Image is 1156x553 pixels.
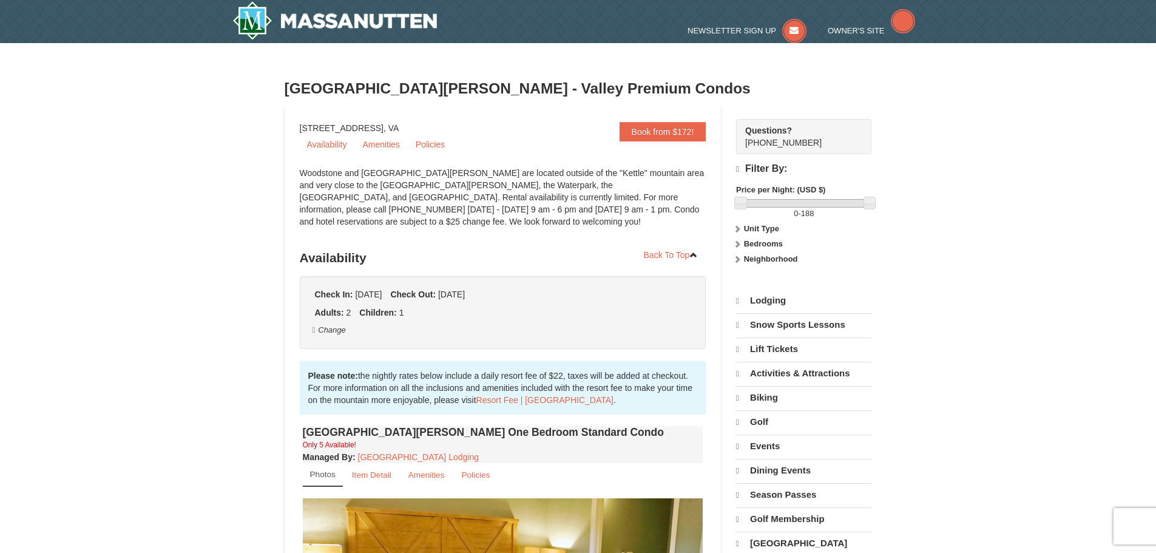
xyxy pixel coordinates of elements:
strong: Questions? [745,126,792,135]
strong: Neighborhood [744,254,798,263]
a: Activities & Attractions [736,362,871,385]
strong: : [303,452,356,462]
span: Owner's Site [828,26,885,35]
strong: Check In: [315,290,353,299]
strong: Children: [359,308,396,317]
a: [GEOGRAPHIC_DATA] Lodging [358,452,479,462]
div: the nightly rates below include a daily resort fee of $22, taxes will be added at checkout. For m... [300,361,706,415]
a: Dining Events [736,459,871,482]
label: - [736,208,871,220]
strong: Please note: [308,371,358,381]
a: Photos [303,463,343,487]
a: Biking [736,386,871,409]
small: Item Detail [352,470,391,480]
a: Newsletter Sign Up [688,26,806,35]
small: Only 5 Available! [303,441,356,449]
strong: Unit Type [744,224,779,233]
a: Policies [453,463,498,487]
a: Golf Membership [736,507,871,531]
img: Massanutten Resort Logo [232,1,438,40]
h4: Filter By: [736,163,871,175]
strong: Bedrooms [744,239,783,248]
a: Massanutten Resort [232,1,438,40]
span: 1 [399,308,404,317]
a: Lodging [736,290,871,312]
a: Amenities [355,135,407,154]
a: Resort Fee | [GEOGRAPHIC_DATA] [476,395,613,405]
small: Amenities [408,470,445,480]
strong: Price per Night: (USD $) [736,185,825,194]
span: [DATE] [438,290,465,299]
div: Woodstone and [GEOGRAPHIC_DATA][PERSON_NAME] are located outside of the "Kettle" mountain area an... [300,167,706,240]
a: Events [736,435,871,458]
h3: Availability [300,246,706,270]
a: Policies [408,135,452,154]
a: Snow Sports Lessons [736,313,871,336]
h3: [GEOGRAPHIC_DATA][PERSON_NAME] - Valley Premium Condos [285,76,872,101]
span: Newsletter Sign Up [688,26,776,35]
a: Amenities [401,463,453,487]
a: Golf [736,410,871,433]
small: Photos [310,470,336,479]
span: Managed By [303,452,353,462]
small: Policies [461,470,490,480]
span: 2 [346,308,351,317]
strong: Adults: [315,308,344,317]
a: Season Passes [736,483,871,506]
a: Owner's Site [828,26,915,35]
span: 0 [794,209,798,218]
h4: [GEOGRAPHIC_DATA][PERSON_NAME] One Bedroom Standard Condo [303,426,703,438]
strong: Check Out: [390,290,436,299]
a: Lift Tickets [736,338,871,361]
a: Book from $172! [620,122,706,141]
span: 188 [801,209,814,218]
a: Back To Top [636,246,706,264]
a: Availability [300,135,354,154]
span: [DATE] [355,290,382,299]
span: [PHONE_NUMBER] [745,124,850,148]
a: Item Detail [344,463,399,487]
button: Change [312,324,346,337]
